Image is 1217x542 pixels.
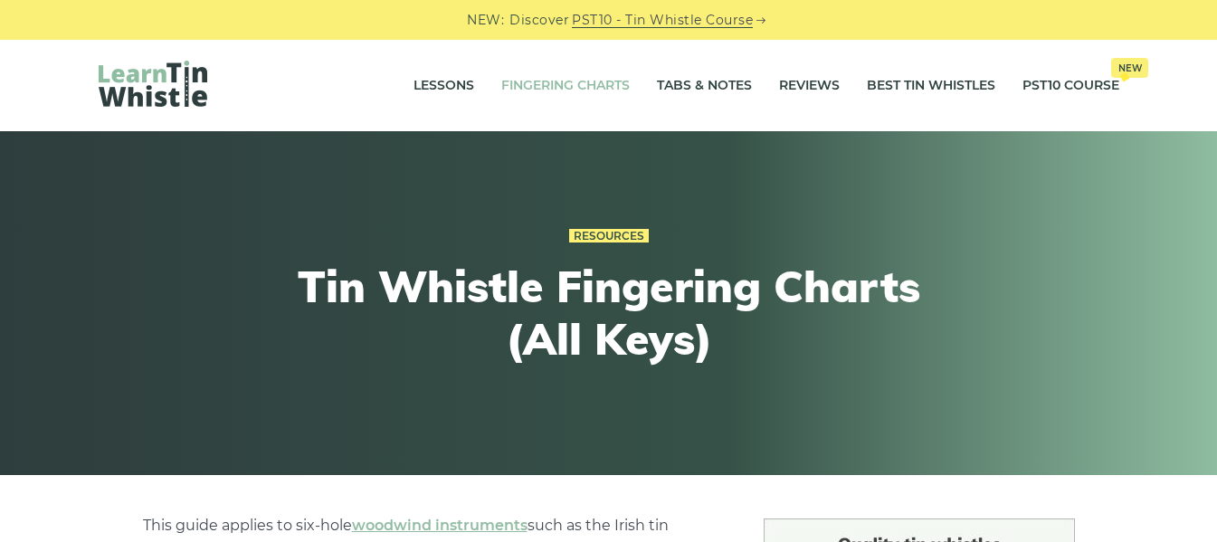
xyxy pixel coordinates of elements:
img: LearnTinWhistle.com [99,61,207,107]
a: Reviews [779,63,840,109]
span: New [1111,58,1148,78]
a: Resources [569,229,649,243]
a: Tabs & Notes [657,63,752,109]
a: Best Tin Whistles [867,63,995,109]
a: woodwind instruments [352,517,528,534]
a: PST10 CourseNew [1022,63,1119,109]
a: Lessons [414,63,474,109]
a: Fingering Charts [501,63,630,109]
h1: Tin Whistle Fingering Charts (All Keys) [276,261,942,365]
